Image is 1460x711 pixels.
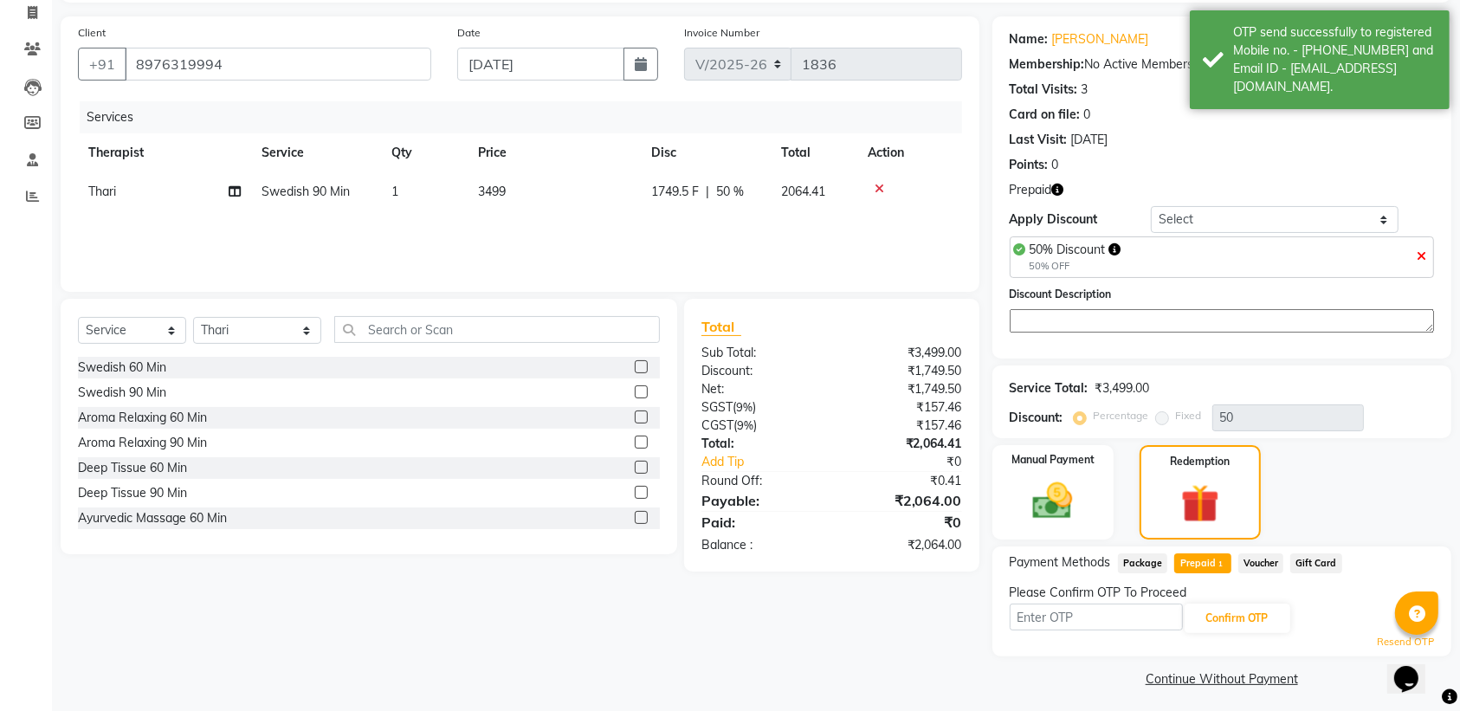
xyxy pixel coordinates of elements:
[1030,242,1106,257] span: 50% Discount
[688,344,831,362] div: Sub Total:
[1010,584,1434,602] div: Please Confirm OTP To Proceed
[1233,23,1437,96] div: OTP send successfully to registered Mobile no. - 918976319994 and Email ID - nehaharia71@gmail.com.
[457,25,481,41] label: Date
[1020,478,1085,524] img: _cash.svg
[688,362,831,380] div: Discount:
[688,536,831,554] div: Balance :
[1387,642,1443,694] iframe: chat widget
[736,400,753,414] span: 9%
[781,184,825,199] span: 2064.41
[1010,604,1183,630] input: Enter OTP
[262,184,350,199] span: Swedish 90 Min
[468,133,641,172] th: Price
[1082,81,1089,99] div: 3
[716,183,744,201] span: 50 %
[831,512,974,533] div: ₹0
[651,183,699,201] span: 1749.5 F
[88,184,116,199] span: Thari
[1010,55,1434,74] div: No Active Membership
[688,472,831,490] div: Round Off:
[737,418,753,432] span: 9%
[78,25,106,41] label: Client
[1238,553,1284,573] span: Voucher
[1010,55,1085,74] div: Membership:
[688,417,831,435] div: ( )
[831,435,974,453] div: ₹2,064.41
[688,453,856,471] a: Add Tip
[1377,635,1434,650] a: Resend OTP
[1011,452,1095,468] label: Manual Payment
[381,133,468,172] th: Qty
[1010,379,1089,398] div: Service Total:
[1071,131,1108,149] div: [DATE]
[1010,30,1049,48] div: Name:
[78,484,187,502] div: Deep Tissue 90 Min
[78,509,227,527] div: Ayurvedic Massage 60 Min
[1169,480,1231,527] img: _gift.svg
[1118,553,1168,573] span: Package
[831,398,974,417] div: ₹157.46
[78,459,187,477] div: Deep Tissue 60 Min
[1010,287,1112,302] label: Discount Description
[688,398,831,417] div: ( )
[78,133,251,172] th: Therapist
[251,133,381,172] th: Service
[831,490,974,511] div: ₹2,064.00
[856,453,975,471] div: ₹0
[771,133,857,172] th: Total
[1030,259,1121,274] div: 50% OFF
[1010,210,1151,229] div: Apply Discount
[1010,81,1078,99] div: Total Visits:
[831,380,974,398] div: ₹1,749.50
[78,48,126,81] button: +91
[1010,553,1111,572] span: Payment Methods
[334,316,660,343] input: Search or Scan
[1094,408,1149,423] label: Percentage
[1052,30,1149,48] a: [PERSON_NAME]
[1052,156,1059,174] div: 0
[706,183,709,201] span: |
[857,133,962,172] th: Action
[701,318,741,336] span: Total
[1010,181,1052,199] span: Prepaid
[78,409,207,427] div: Aroma Relaxing 60 Min
[831,362,974,380] div: ₹1,749.50
[80,101,975,133] div: Services
[688,380,831,398] div: Net:
[831,472,974,490] div: ₹0.41
[684,25,759,41] label: Invoice Number
[831,536,974,554] div: ₹2,064.00
[78,434,207,452] div: Aroma Relaxing 90 Min
[1084,106,1091,124] div: 0
[1170,454,1230,469] label: Redemption
[1010,156,1049,174] div: Points:
[1174,553,1231,573] span: Prepaid
[701,417,733,433] span: CGST
[1216,559,1225,570] span: 1
[831,344,974,362] div: ₹3,499.00
[125,48,431,81] input: Search by Name/Mobile/Email/Code
[688,512,831,533] div: Paid:
[996,670,1448,688] a: Continue Without Payment
[688,490,831,511] div: Payable:
[688,435,831,453] div: Total:
[831,417,974,435] div: ₹157.46
[1176,408,1202,423] label: Fixed
[641,133,771,172] th: Disc
[391,184,398,199] span: 1
[1010,106,1081,124] div: Card on file:
[78,384,166,402] div: Swedish 90 Min
[1290,553,1342,573] span: Gift Card
[1185,604,1290,633] button: Confirm OTP
[1010,131,1068,149] div: Last Visit:
[478,184,506,199] span: 3499
[78,359,166,377] div: Swedish 60 Min
[701,399,733,415] span: SGST
[1095,379,1150,398] div: ₹3,499.00
[1010,409,1063,427] div: Discount:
